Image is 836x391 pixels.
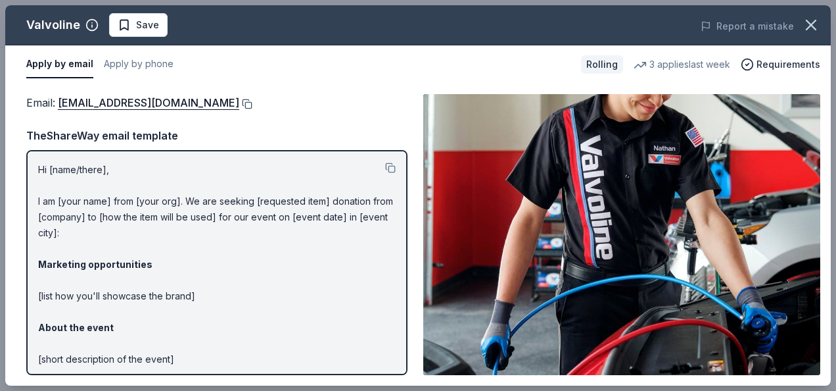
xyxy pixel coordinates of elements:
div: TheShareWay email template [26,127,407,144]
div: 3 applies last week [634,57,730,72]
a: [EMAIL_ADDRESS][DOMAIN_NAME] [58,94,239,111]
img: Image for Valvoline [423,94,820,375]
div: Rolling [581,55,623,74]
button: Requirements [741,57,820,72]
strong: Marketing opportunities [38,259,152,270]
button: Apply by email [26,51,93,78]
span: Requirements [756,57,820,72]
button: Apply by phone [104,51,174,78]
span: Email : [26,96,239,109]
button: Save [109,13,168,37]
button: Report a mistake [701,18,794,34]
strong: About the event [38,322,114,333]
div: Valvoline [26,14,80,36]
span: Save [136,17,159,33]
